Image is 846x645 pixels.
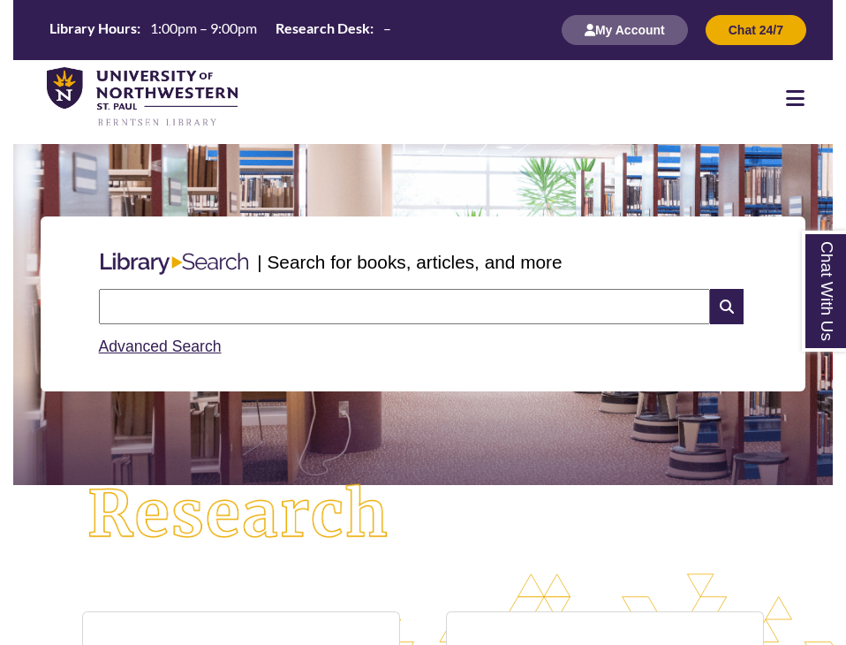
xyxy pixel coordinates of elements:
[150,19,257,36] span: 1:00pm – 9:00pm
[710,289,744,324] i: Search
[562,15,688,45] button: My Account
[42,19,398,42] a: Hours Today
[706,15,806,45] button: Chat 24/7
[42,19,143,38] th: Library Hours:
[383,19,391,36] span: –
[42,19,398,41] table: Hours Today
[562,22,688,37] a: My Account
[47,67,238,128] img: UNWSP Library Logo
[257,248,562,276] p: | Search for books, articles, and more
[706,22,806,37] a: Chat 24/7
[92,246,258,282] img: Libary Search
[268,19,376,38] th: Research Desk:
[54,451,423,579] img: Research
[99,338,222,355] a: Advanced Search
